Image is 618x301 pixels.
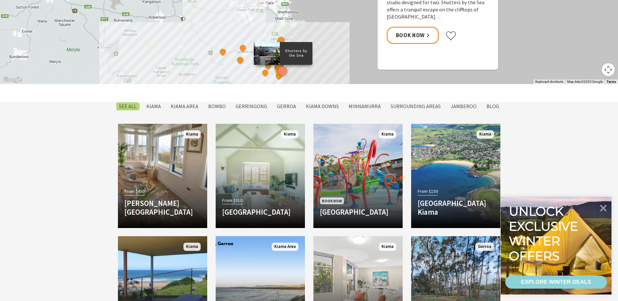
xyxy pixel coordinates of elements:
[521,276,591,289] div: EXPLORE WINTER DEALS
[261,68,269,77] button: See detail about Saddleback Grove
[118,124,207,228] a: From $450 [PERSON_NAME][GEOGRAPHIC_DATA] Kiama
[345,102,384,110] label: Minnamurra
[475,243,494,251] span: Gerroa
[116,102,140,110] label: SEE All
[445,31,456,41] button: Click to favourite Shutters by the Sea
[483,102,502,110] label: Blog
[418,199,494,217] h4: [GEOGRAPHIC_DATA] Kiama
[379,243,396,251] span: Kiama
[236,56,244,64] button: See detail about Jamberoo Valley Farm Cottages
[505,276,607,289] a: EXPLORE WINTER DEALS
[379,130,396,138] span: Kiama
[205,102,229,110] label: Bombo
[602,63,615,76] button: Map camera controls
[143,102,164,110] label: Kiama
[222,208,298,217] h4: [GEOGRAPHIC_DATA]
[607,80,616,84] a: Terms (opens in new tab)
[281,130,298,138] span: Kiama
[411,124,500,228] a: From $150 [GEOGRAPHIC_DATA] Kiama Kiama
[232,102,270,110] label: Gerringong
[183,130,201,138] span: Kiama
[567,80,603,83] span: Map data ©2025 Google
[222,197,242,204] span: From $310
[509,204,581,263] div: Unlock exclusive winter offers
[418,188,438,195] span: From $150
[272,243,298,251] span: Kiama Area
[313,124,403,228] a: Book Now [GEOGRAPHIC_DATA] Kiama
[2,76,23,84] a: Open this area in Google Maps (opens a new window)
[535,79,563,84] button: Keyboard shortcuts
[387,102,444,110] label: Surrounding Areas
[238,44,247,52] button: See detail about Jamberoo Pub and Saleyard Motel
[303,102,342,110] label: Kiama Downs
[183,243,201,251] span: Kiama
[124,199,201,217] h4: [PERSON_NAME][GEOGRAPHIC_DATA]
[264,62,272,70] button: See detail about Greyleigh Kiama
[275,71,283,79] button: See detail about Bask at Loves Bay
[219,48,227,56] button: See detail about The Lodge Jamberoo Resort and Spa
[477,130,494,138] span: Kiama
[124,188,145,195] span: From $450
[320,197,344,204] span: Book Now
[274,102,299,110] label: Gerroa
[276,64,288,77] button: See detail about Shutters by the Sea
[280,48,312,58] p: Shutters by the Sea
[387,27,439,44] a: Book Now
[216,124,305,228] a: Another Image Used From $310 [GEOGRAPHIC_DATA] Kiama
[167,102,202,110] label: Kiama Area
[320,208,396,217] h4: [GEOGRAPHIC_DATA]
[447,102,480,110] label: Jamberoo
[279,56,287,65] button: See detail about Kiama Harbour Cabins
[2,76,23,84] img: Google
